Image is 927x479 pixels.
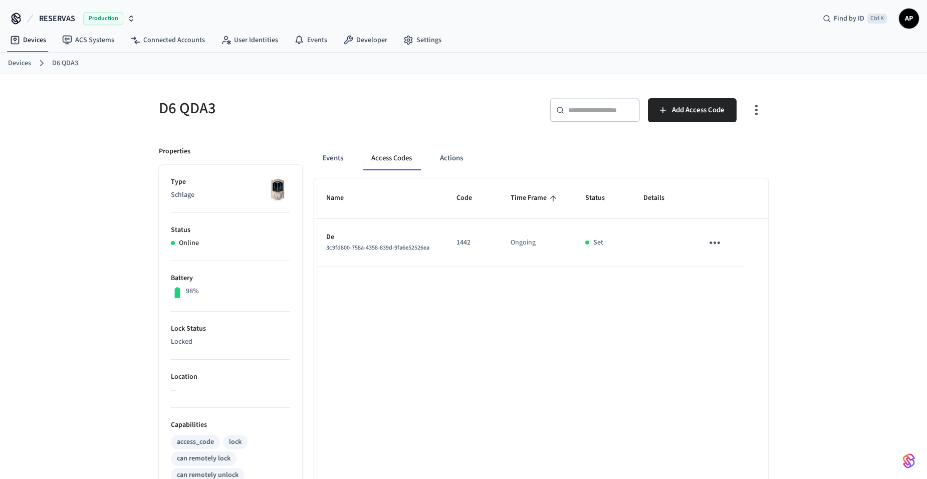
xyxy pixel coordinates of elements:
[39,13,75,25] span: RESERVAS
[456,237,487,248] p: 1442
[265,177,290,202] img: Schlage Sense Smart Deadbolt with Camelot Trim, Front
[903,453,915,469] img: SeamLogoGradient.69752ec5.svg
[171,372,290,382] p: Location
[122,31,213,49] a: Connected Accounts
[395,31,449,49] a: Settings
[314,146,351,170] button: Events
[8,58,31,69] a: Devices
[363,146,420,170] button: Access Codes
[159,146,190,157] p: Properties
[2,31,54,49] a: Devices
[585,190,618,206] span: Status
[815,10,895,28] div: Find by IDCtrl K
[326,190,357,206] span: Name
[177,453,230,464] div: can remotely lock
[432,146,471,170] button: Actions
[648,98,737,122] button: Add Access Code
[171,324,290,334] p: Lock Status
[456,190,485,206] span: Code
[867,14,887,24] span: Ctrl K
[672,104,725,117] span: Add Access Code
[171,225,290,235] p: Status
[54,31,122,49] a: ACS Systems
[286,31,335,49] a: Events
[499,219,574,267] td: Ongoing
[834,14,864,24] span: Find by ID
[171,385,290,395] p: —
[335,31,395,49] a: Developer
[159,98,457,119] h5: D6 QDA3
[511,190,560,206] span: Time Frame
[171,177,290,187] p: Type
[171,420,290,430] p: Capabilities
[900,10,918,28] span: AP
[171,337,290,347] p: Locked
[171,273,290,284] p: Battery
[314,178,768,267] table: sticky table
[229,437,242,447] div: lock
[213,31,286,49] a: User Identities
[177,437,214,447] div: access_code
[899,9,919,29] button: AP
[179,238,199,249] p: Online
[314,146,768,170] div: ant example
[643,190,677,206] span: Details
[593,237,603,248] p: Set
[326,244,429,252] span: 3c9fd800-758a-4358-839d-9fa6e52526ea
[52,58,78,69] a: D6 QDA3
[83,12,123,25] span: Production
[186,286,199,297] p: 98%
[171,190,290,200] p: Schlage
[326,232,432,243] p: De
